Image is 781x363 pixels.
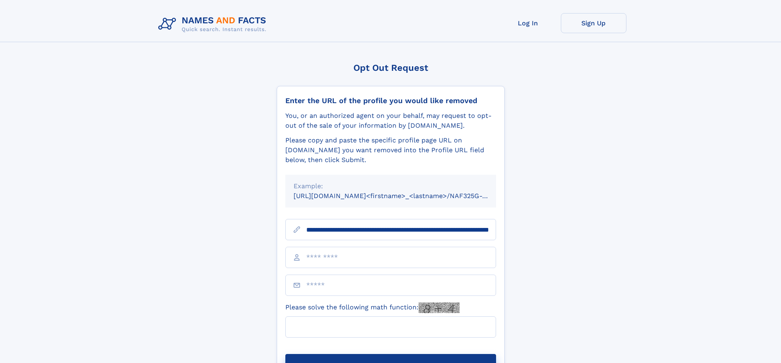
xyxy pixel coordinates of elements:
[285,135,496,165] div: Please copy and paste the specific profile page URL on [DOMAIN_NAME] you want removed into the Pr...
[285,96,496,105] div: Enter the URL of the profile you would like removed
[294,181,488,191] div: Example:
[495,13,561,33] a: Log In
[294,192,512,200] small: [URL][DOMAIN_NAME]<firstname>_<lastname>/NAF325G-xxxxxxxx
[277,63,505,73] div: Opt Out Request
[561,13,626,33] a: Sign Up
[155,13,273,35] img: Logo Names and Facts
[285,302,460,313] label: Please solve the following math function:
[285,111,496,131] div: You, or an authorized agent on your behalf, may request to opt-out of the sale of your informatio...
